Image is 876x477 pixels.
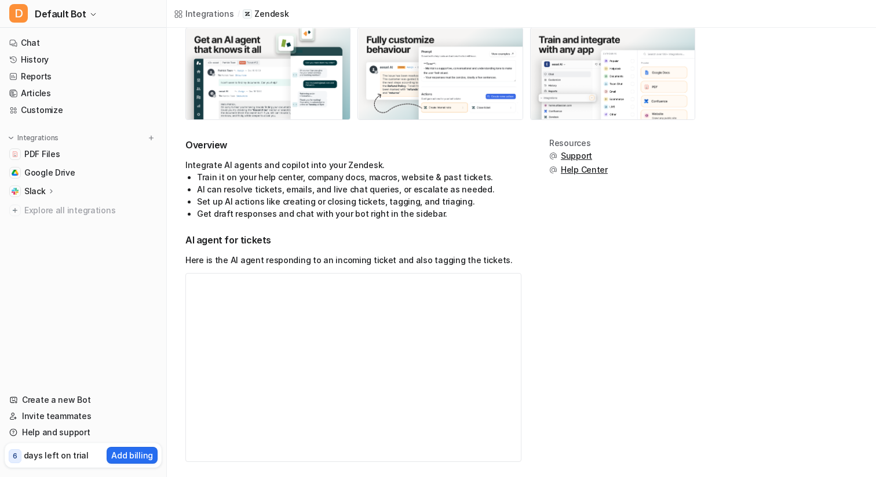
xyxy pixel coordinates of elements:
h2: AI agent for tickets [185,234,521,247]
a: PDF FilesPDF Files [5,146,162,162]
a: Customize [5,102,162,118]
a: Create a new Bot [5,392,162,408]
span: Default Bot [35,6,86,22]
h2: Overview [185,139,521,152]
button: Support [549,150,608,162]
li: Get draft responses and chat with your bot right in the sidebar. [197,207,521,220]
a: Articles [5,85,162,101]
img: Slack [12,188,19,195]
p: days left on trial [24,449,89,461]
a: Chat [5,35,162,51]
a: Integrations [174,8,234,20]
a: Reports [5,68,162,85]
p: 6 [13,451,17,461]
div: Integrations [185,8,234,20]
a: Zendesk [243,8,289,20]
span: Support [561,150,592,162]
p: Here is the AI agent responding to an incoming ticket and also tagging the tickets. [185,254,521,266]
span: / [238,9,240,19]
span: D [9,4,28,23]
img: support.svg [549,152,557,160]
p: Integrations [17,133,59,143]
li: Train it on your help center, company docs, macros, website & past tickets. [197,171,521,183]
li: AI can resolve tickets, emails, and live chat queries, or escalate as needed. [197,183,521,195]
p: Add billing [111,449,153,461]
a: Help and support [5,424,162,440]
img: menu_add.svg [147,134,155,142]
button: Help Center [549,164,608,176]
li: Set up AI actions like creating or closing tickets, tagging, and triaging. [197,195,521,207]
span: Explore all integrations [24,201,157,220]
span: Google Drive [24,167,75,179]
img: PDF Files [12,151,19,158]
span: Help Center [561,164,608,176]
img: expand menu [7,134,15,142]
img: explore all integrations [9,205,21,216]
div: Resources [549,139,608,148]
img: Google Drive [12,169,19,176]
a: Invite teammates [5,408,162,424]
a: History [5,52,162,68]
span: PDF Files [24,148,60,160]
a: Explore all integrations [5,202,162,219]
button: Integrations [5,132,62,144]
img: support.svg [549,166,557,174]
button: Add billing [107,447,158,464]
video: Your browser does not support the video tag. [185,273,521,462]
p: Zendesk [254,8,289,20]
p: Integrate AI agents and copilot into your Zendesk. [185,159,521,171]
p: Slack [24,185,46,197]
a: Google DriveGoogle Drive [5,165,162,181]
